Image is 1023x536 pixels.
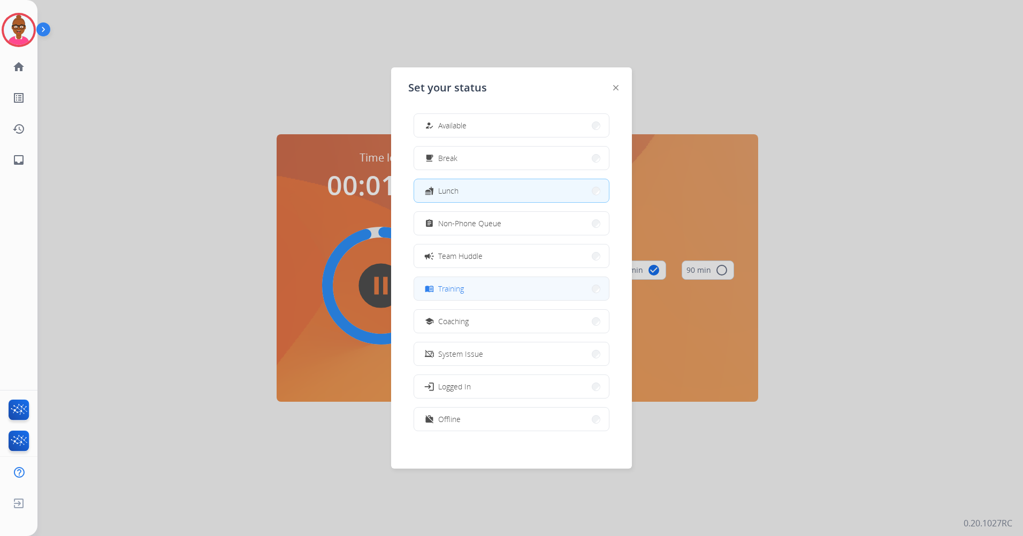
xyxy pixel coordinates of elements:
button: Lunch [414,179,609,202]
mat-icon: inbox [12,154,25,166]
mat-icon: menu_book [425,284,434,293]
mat-icon: phonelink_off [425,349,434,358]
mat-icon: work_off [425,415,434,424]
mat-icon: login [424,381,434,392]
button: System Issue [414,342,609,365]
button: Available [414,114,609,137]
span: Non-Phone Queue [438,218,501,229]
button: Non-Phone Queue [414,212,609,235]
mat-icon: campaign [424,250,434,261]
span: System Issue [438,348,483,359]
img: close-button [613,85,619,90]
button: Team Huddle [414,244,609,267]
p: 0.20.1027RC [964,517,1012,530]
button: Training [414,277,609,300]
span: Logged In [438,381,471,392]
span: Available [438,120,467,131]
mat-icon: school [425,317,434,326]
span: Training [438,283,464,294]
button: Offline [414,408,609,431]
span: Coaching [438,316,469,327]
img: avatar [4,15,34,45]
mat-icon: assignment [425,219,434,228]
mat-icon: free_breakfast [425,154,434,163]
button: Break [414,147,609,170]
mat-icon: list_alt [12,91,25,104]
button: Coaching [414,310,609,333]
span: Lunch [438,185,459,196]
mat-icon: fastfood [425,186,434,195]
span: Break [438,152,457,164]
mat-icon: home [12,60,25,73]
span: Offline [438,414,461,425]
mat-icon: how_to_reg [425,121,434,130]
span: Team Huddle [438,250,483,262]
button: Logged In [414,375,609,398]
span: Set your status [408,80,487,95]
mat-icon: history [12,122,25,135]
